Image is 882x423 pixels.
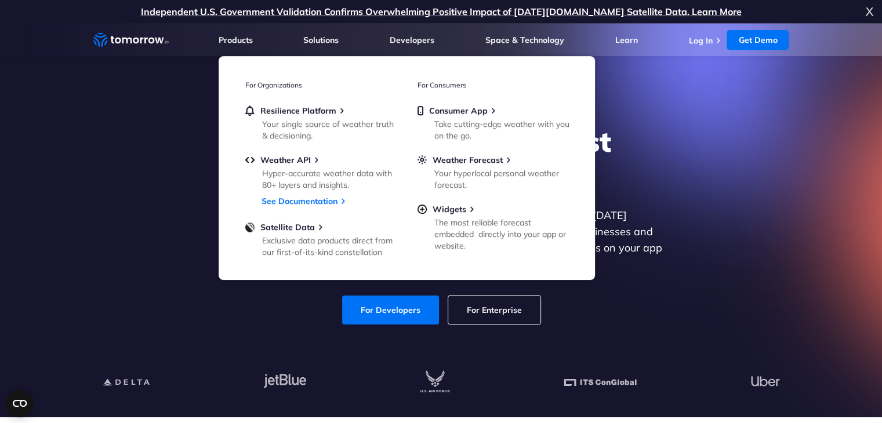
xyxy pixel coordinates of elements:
span: Satellite Data [260,222,315,232]
span: Weather Forecast [433,155,503,165]
a: Satellite DataExclusive data products direct from our first-of-its-kind constellation [245,222,396,256]
a: Space & Technology [485,35,564,45]
img: plus-circle.svg [418,204,427,214]
p: Get reliable and precise weather data through our free API. Count on [DATE][DOMAIN_NAME] for quic... [217,207,665,272]
h1: Explore the World’s Best Weather API [217,124,665,194]
div: Hyper-accurate weather data with 80+ layers and insights. [262,167,397,191]
a: Learn [615,35,638,45]
button: Open CMP widget [6,389,34,417]
a: For Developers [342,296,439,324]
img: satellite-data-menu.png [245,222,255,232]
img: bell.svg [245,105,255,116]
span: Widgets [433,204,466,214]
h3: For Organizations [245,81,396,89]
img: sun.svg [418,155,427,165]
span: Weather API [260,155,311,165]
div: Your single source of weather truth & decisioning. [262,118,397,141]
h3: For Consumers [418,81,568,89]
img: mobile.svg [418,105,423,116]
span: Consumer App [429,105,488,116]
a: Weather APIHyper-accurate weather data with 80+ layers and insights. [245,155,396,188]
a: Independent U.S. Government Validation Confirms Overwhelming Positive Impact of [DATE][DOMAIN_NAM... [141,6,742,17]
a: Consumer AppTake cutting-edge weather with you on the go. [418,105,568,139]
a: Products [219,35,253,45]
a: Get Demo [727,30,789,50]
a: Resilience PlatformYour single source of weather truth & decisioning. [245,105,396,139]
a: For Enterprise [448,296,540,324]
div: Exclusive data products direct from our first-of-its-kind constellation [262,235,397,258]
a: See Documentation [262,196,337,206]
a: Weather ForecastYour hyperlocal personal weather forecast. [418,155,568,188]
a: Solutions [303,35,339,45]
div: The most reliable forecast embedded directly into your app or website. [434,217,569,251]
img: api.svg [245,155,255,165]
a: Log In [688,35,712,46]
a: Home link [93,31,169,49]
span: Resilience Platform [260,105,336,116]
a: WidgetsThe most reliable forecast embedded directly into your app or website. [418,204,568,249]
a: Developers [390,35,434,45]
div: Your hyperlocal personal weather forecast. [434,167,569,191]
div: Take cutting-edge weather with you on the go. [434,118,569,141]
